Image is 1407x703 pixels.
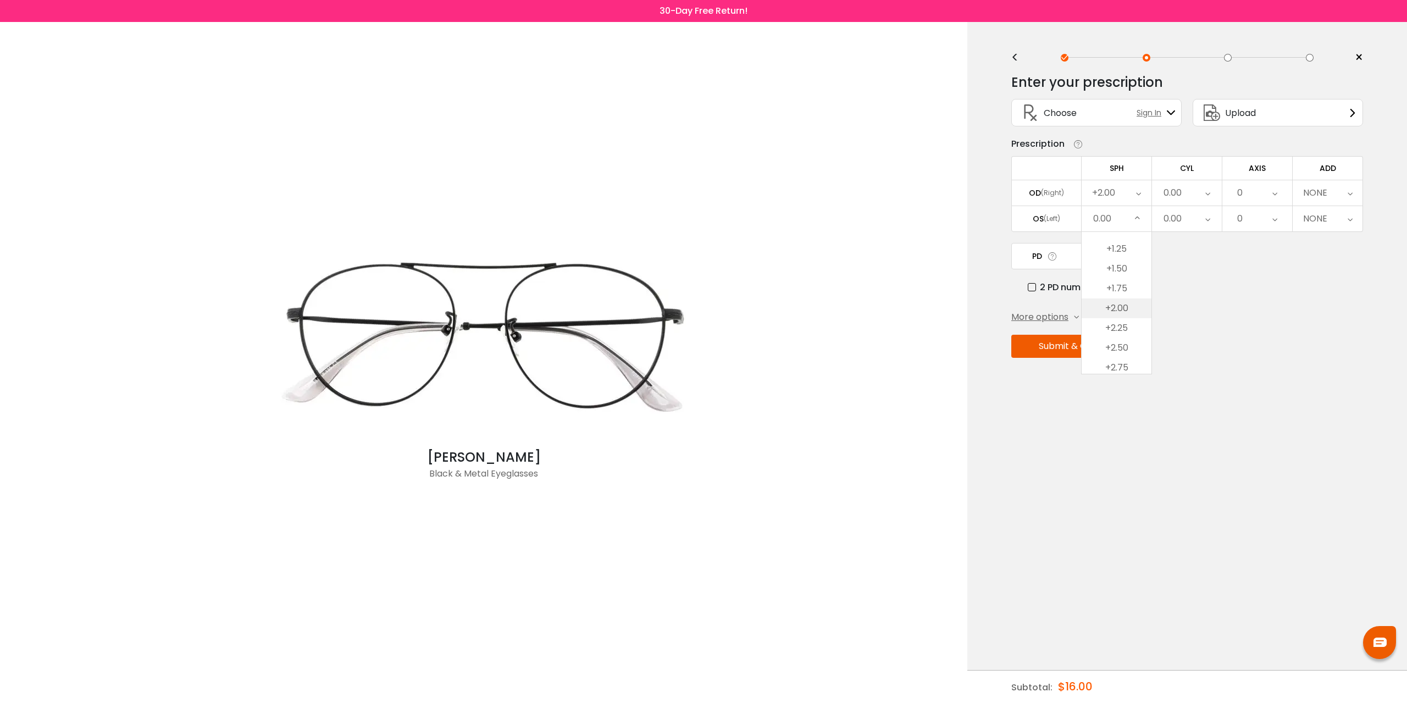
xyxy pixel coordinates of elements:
span: Sign In [1137,107,1167,119]
li: +2.75 [1082,358,1151,378]
div: (Left) [1044,214,1060,224]
div: OD [1029,188,1041,198]
div: 0.00 [1164,182,1182,204]
td: PD [1011,243,1082,269]
li: +1.75 [1082,279,1151,298]
td: CYL [1152,156,1222,180]
div: +2.00 [1092,182,1115,204]
li: +2.25 [1082,318,1151,338]
td: AXIS [1222,156,1293,180]
div: (Right) [1041,188,1064,198]
td: SPH [1082,156,1152,180]
div: NONE [1303,182,1327,204]
div: Black & Metal Eyeglasses [264,467,703,489]
div: 0.00 [1093,208,1111,230]
div: $16.00 [1058,671,1093,702]
div: [PERSON_NAME] [264,447,703,467]
li: +1.50 [1082,259,1151,279]
button: Submit & Continue [1011,335,1146,358]
div: Prescription [1011,137,1065,151]
span: Choose [1044,106,1077,120]
a: × [1347,49,1363,66]
span: Upload [1225,106,1256,120]
li: +2.50 [1082,338,1151,358]
span: More options [1011,311,1068,324]
div: 0 [1237,182,1243,204]
td: ADD [1293,156,1363,180]
div: NONE [1303,208,1327,230]
div: < [1011,53,1028,62]
li: +2.00 [1082,298,1151,318]
img: Black Ellie - Metal Eyeglasses [264,228,703,447]
label: 2 PD numbers [1028,280,1100,294]
img: chat [1373,638,1387,647]
span: × [1355,49,1363,66]
li: +1.25 [1082,239,1151,259]
div: 0 [1237,208,1243,230]
div: 0.00 [1164,208,1182,230]
div: OS [1033,214,1044,224]
div: Enter your prescription [1011,71,1163,93]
